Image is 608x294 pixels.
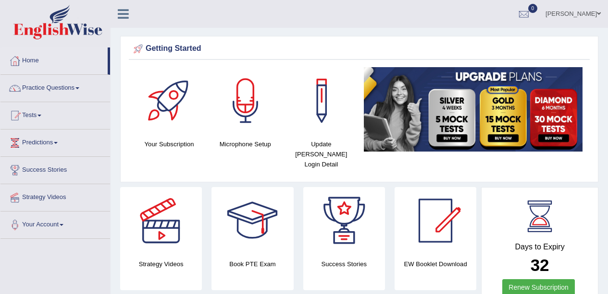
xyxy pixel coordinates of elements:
div: Getting Started [131,42,587,56]
h4: EW Booklet Download [395,259,476,269]
a: Practice Questions [0,75,110,99]
a: Home [0,47,108,71]
h4: Days to Expiry [492,243,587,251]
b: 32 [531,256,549,274]
h4: Microphone Setup [212,139,278,149]
a: Tests [0,102,110,126]
a: Success Stories [0,157,110,181]
h4: Success Stories [303,259,385,269]
a: Your Account [0,212,110,235]
a: Predictions [0,129,110,153]
span: 0 [528,4,538,13]
h4: Strategy Videos [120,259,202,269]
h4: Your Subscription [136,139,202,149]
h4: Update [PERSON_NAME] Login Detail [288,139,354,169]
img: small5.jpg [364,67,583,152]
h4: Book PTE Exam [211,259,293,269]
a: Strategy Videos [0,184,110,208]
